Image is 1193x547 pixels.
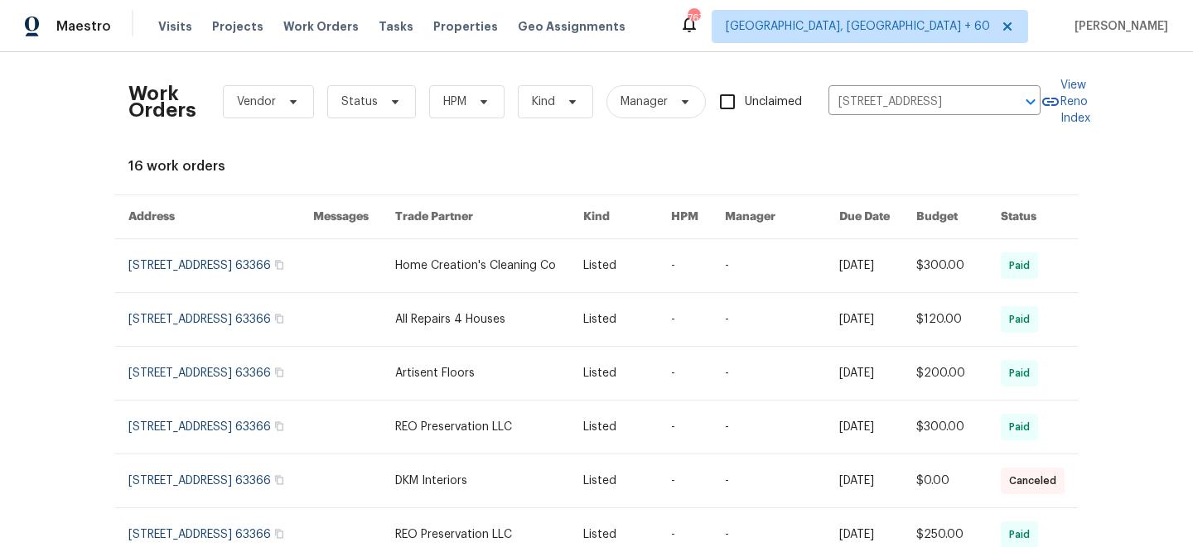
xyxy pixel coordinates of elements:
th: Due Date [826,195,903,239]
span: Visits [158,18,192,35]
td: - [658,239,712,293]
span: Unclaimed [745,94,802,111]
td: DKM Interiors [382,454,570,508]
span: Manager [621,94,668,110]
a: View Reno Index [1041,77,1090,127]
span: HPM [443,94,466,110]
td: - [712,293,825,347]
span: [GEOGRAPHIC_DATA], [GEOGRAPHIC_DATA] + 60 [726,18,990,35]
td: - [712,454,825,508]
h2: Work Orders [128,85,196,118]
th: Address [115,195,300,239]
span: Tasks [379,21,413,32]
td: Home Creation's Cleaning Co [382,239,570,293]
td: Listed [570,454,658,508]
td: Listed [570,293,658,347]
td: Listed [570,347,658,401]
td: - [658,401,712,454]
th: Kind [570,195,658,239]
button: Copy Address [272,419,287,434]
td: Artisent Floors [382,347,570,401]
button: Copy Address [272,526,287,541]
th: Budget [903,195,987,239]
td: Listed [570,239,658,293]
td: - [658,454,712,508]
td: - [712,347,825,401]
span: Work Orders [283,18,359,35]
button: Open [1019,90,1042,113]
span: Vendor [237,94,276,110]
div: 767 [688,10,699,26]
td: REO Preservation LLC [382,401,570,454]
td: - [712,239,825,293]
div: 16 work orders [128,158,1065,175]
span: Projects [212,18,263,35]
th: Messages [300,195,382,239]
td: All Repairs 4 Houses [382,293,570,347]
span: Geo Assignments [518,18,625,35]
span: Status [341,94,378,110]
th: Status [988,195,1078,239]
th: Trade Partner [382,195,570,239]
th: Manager [712,195,825,239]
button: Copy Address [272,311,287,326]
span: [PERSON_NAME] [1068,18,1168,35]
th: HPM [658,195,712,239]
td: - [658,347,712,401]
button: Copy Address [272,257,287,272]
button: Copy Address [272,365,287,380]
td: - [712,401,825,454]
span: Properties [433,18,498,35]
td: - [658,293,712,347]
span: Kind [532,94,555,110]
button: Copy Address [272,473,287,487]
span: Maestro [56,18,111,35]
td: Listed [570,401,658,454]
input: Enter in an address [828,89,994,115]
